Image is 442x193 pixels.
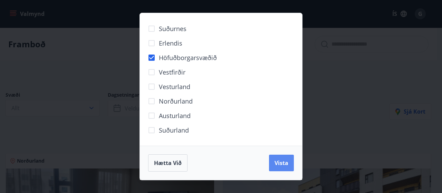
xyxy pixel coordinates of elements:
span: Vesturland [159,82,190,91]
span: Vista [275,159,288,167]
button: Hætta við [148,154,188,172]
span: Austurland [159,111,191,120]
span: Erlendis [159,39,182,48]
span: Suðurnes [159,24,186,33]
span: Höfuðborgarsvæðið [159,53,217,62]
span: Norðurland [159,97,193,106]
span: Hætta við [154,159,182,167]
span: Suðurland [159,126,189,135]
button: Vista [269,155,294,171]
span: Vestfirðir [159,68,185,77]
